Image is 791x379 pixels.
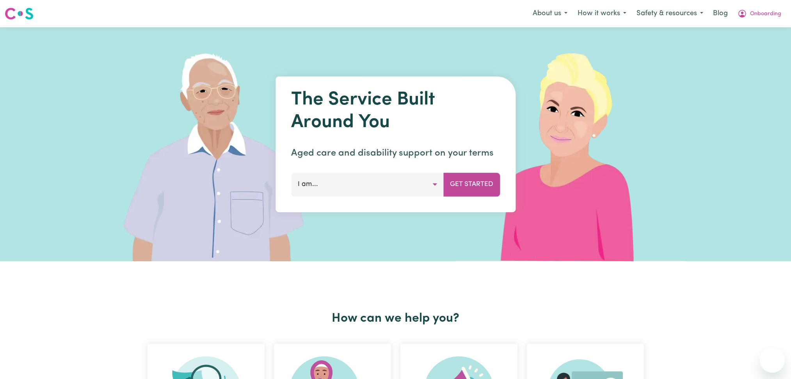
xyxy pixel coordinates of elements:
iframe: Button to launch messaging window [760,348,785,373]
h1: The Service Built Around You [291,89,500,134]
a: Careseekers logo [5,5,34,23]
button: Get Started [443,173,500,196]
a: Blog [708,5,732,22]
button: How it works [572,5,631,22]
button: About us [528,5,572,22]
button: I am... [291,173,444,196]
h2: How can we help you? [143,311,649,326]
img: Careseekers logo [5,7,34,21]
p: Aged care and disability support on your terms [291,146,500,160]
span: Onboarding [750,10,781,18]
button: Safety & resources [631,5,708,22]
button: My Account [732,5,786,22]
